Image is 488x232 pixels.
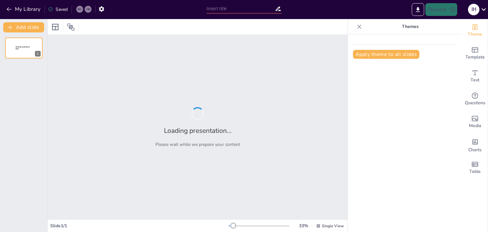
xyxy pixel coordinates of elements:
div: 33 % [296,223,311,229]
span: Position [67,23,75,31]
div: Slide 1 / 1 [50,223,228,229]
span: Table [469,168,481,175]
div: Add charts and graphs [462,133,488,156]
button: Apply theme to all slides [353,50,419,59]
span: Single View [322,223,344,229]
span: Text [471,77,479,84]
div: I H [468,4,479,15]
button: Export to PowerPoint [412,3,424,16]
div: Add ready made slides [462,42,488,65]
span: Media [469,122,481,129]
div: 1 [35,51,41,57]
span: Sendsteps presentation editor [16,46,30,50]
p: Please wait while we prepare your content [155,141,240,147]
div: Add a table [462,156,488,179]
span: Theme [468,31,482,38]
div: Saved [48,6,68,12]
button: I H [468,3,479,16]
div: Get real-time input from your audience [462,88,488,111]
div: 1 [5,38,43,58]
span: Template [465,54,485,61]
div: Add images, graphics, shapes or video [462,111,488,133]
div: Layout [50,22,60,32]
input: Insert title [207,4,275,13]
h2: Loading presentation... [164,126,232,135]
div: Add text boxes [462,65,488,88]
button: Add slide [3,22,44,32]
button: Present [425,3,457,16]
button: My Library [5,4,43,14]
span: Questions [465,99,485,106]
div: Change the overall theme [462,19,488,42]
p: Themes [364,19,456,34]
span: Charts [468,147,482,154]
